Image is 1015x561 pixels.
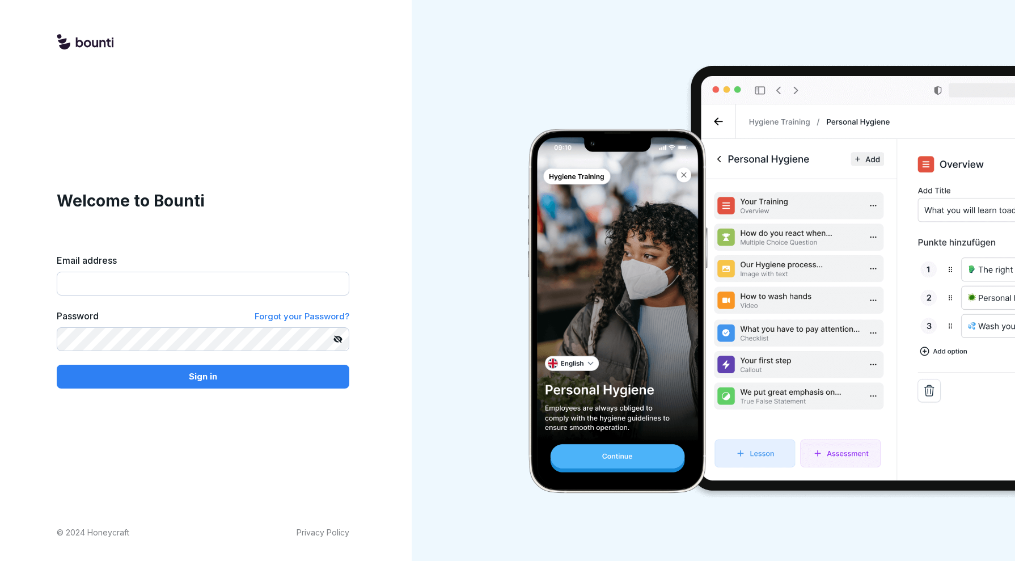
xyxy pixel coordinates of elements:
[57,189,349,213] h1: Welcome to Bounti
[255,309,349,323] a: Forgot your Password?
[255,311,349,322] span: Forgot your Password?
[57,254,349,267] label: Email address
[57,365,349,389] button: Sign in
[297,526,349,538] a: Privacy Policy
[57,309,99,323] label: Password
[189,370,217,383] p: Sign in
[57,526,129,538] p: © 2024 Honeycraft
[57,34,113,51] img: logo.svg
